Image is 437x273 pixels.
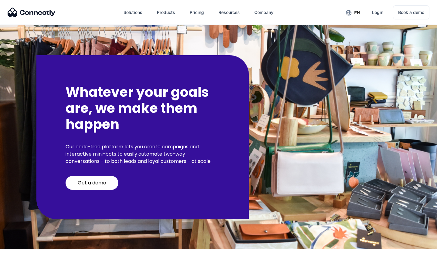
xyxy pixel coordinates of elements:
[372,8,383,17] div: Login
[190,8,204,17] div: Pricing
[254,8,273,17] div: Company
[124,8,142,17] div: Solutions
[66,84,220,132] h2: Whatever your goals are, we make them happen
[185,5,209,20] a: Pricing
[78,180,106,186] div: Get a demo
[218,8,240,17] div: Resources
[66,143,220,165] p: Our code-free platform lets you create campaigns and interactive mini-bots to easily automate two...
[8,8,56,17] img: Connectly Logo
[6,262,36,271] aside: Language selected: English
[157,8,175,17] div: Products
[367,5,388,20] a: Login
[354,8,360,17] div: en
[12,262,36,271] ul: Language list
[66,176,118,190] a: Get a demo
[393,5,429,19] a: Book a demo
